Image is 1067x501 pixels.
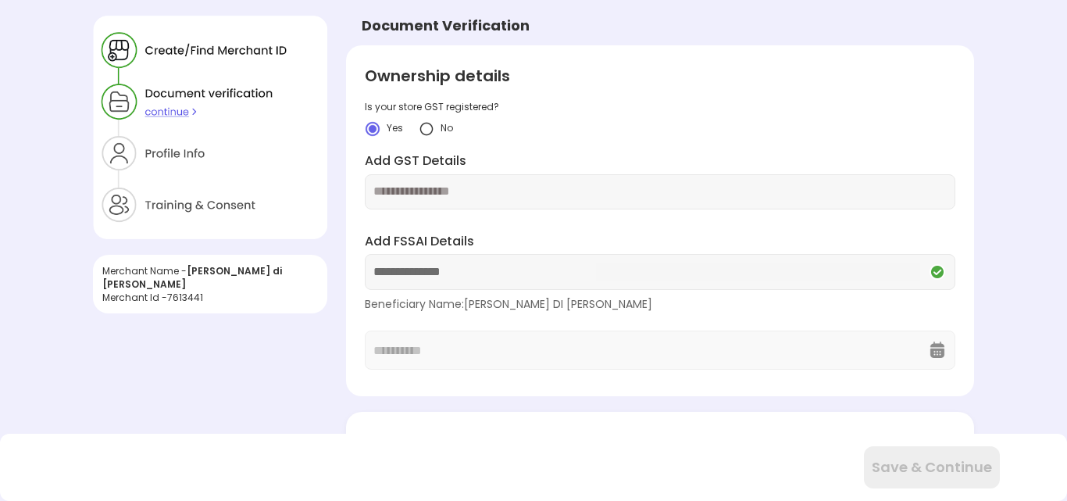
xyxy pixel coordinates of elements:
[441,121,453,134] span: No
[365,64,955,88] div: Ownership details
[365,233,955,251] label: Add FSSAI Details
[365,296,955,312] div: Beneficiary Name: [PERSON_NAME] DI [PERSON_NAME]
[365,100,955,113] div: Is your store GST registered?
[93,16,327,239] img: xZtaNGYO7ZEa_Y6BGN0jBbY4tz3zD8CMWGtK9DYT203r_wSWJgC64uaYzQv0p6I5U3yzNyQZ90jnSGEji8ItH6xpax9JibOI_...
[365,431,955,454] div: Bank details
[365,152,955,170] label: Add GST Details
[102,264,318,291] div: Merchant Name -
[419,121,434,137] img: yidvdI1b1At5fYgYeHdauqyvT_pgttO64BpF2mcDGQwz_NKURL8lp7m2JUJk3Onwh4FIn8UgzATYbhG5vtZZpSXeknhWnnZDd...
[387,121,403,134] span: Yes
[362,16,530,36] div: Document Verification
[365,121,380,137] img: crlYN1wOekqfTXo2sKdO7mpVD4GIyZBlBCY682TI1bTNaOsxckEXOmACbAD6EYcPGHR5wXB9K-wSeRvGOQTikGGKT-kEDVP-b...
[102,291,318,304] div: Merchant Id - 7613441
[864,446,1000,488] button: Save & Continue
[102,264,282,291] span: [PERSON_NAME] di [PERSON_NAME]
[928,263,947,281] img: Q2VREkDUCX-Nh97kZdnvclHTixewBtwTiuomQU4ttMKm5pUNxe9W_NURYrLCGq_Mmv0UDstOKswiepyQhkhj-wqMpwXa6YfHU...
